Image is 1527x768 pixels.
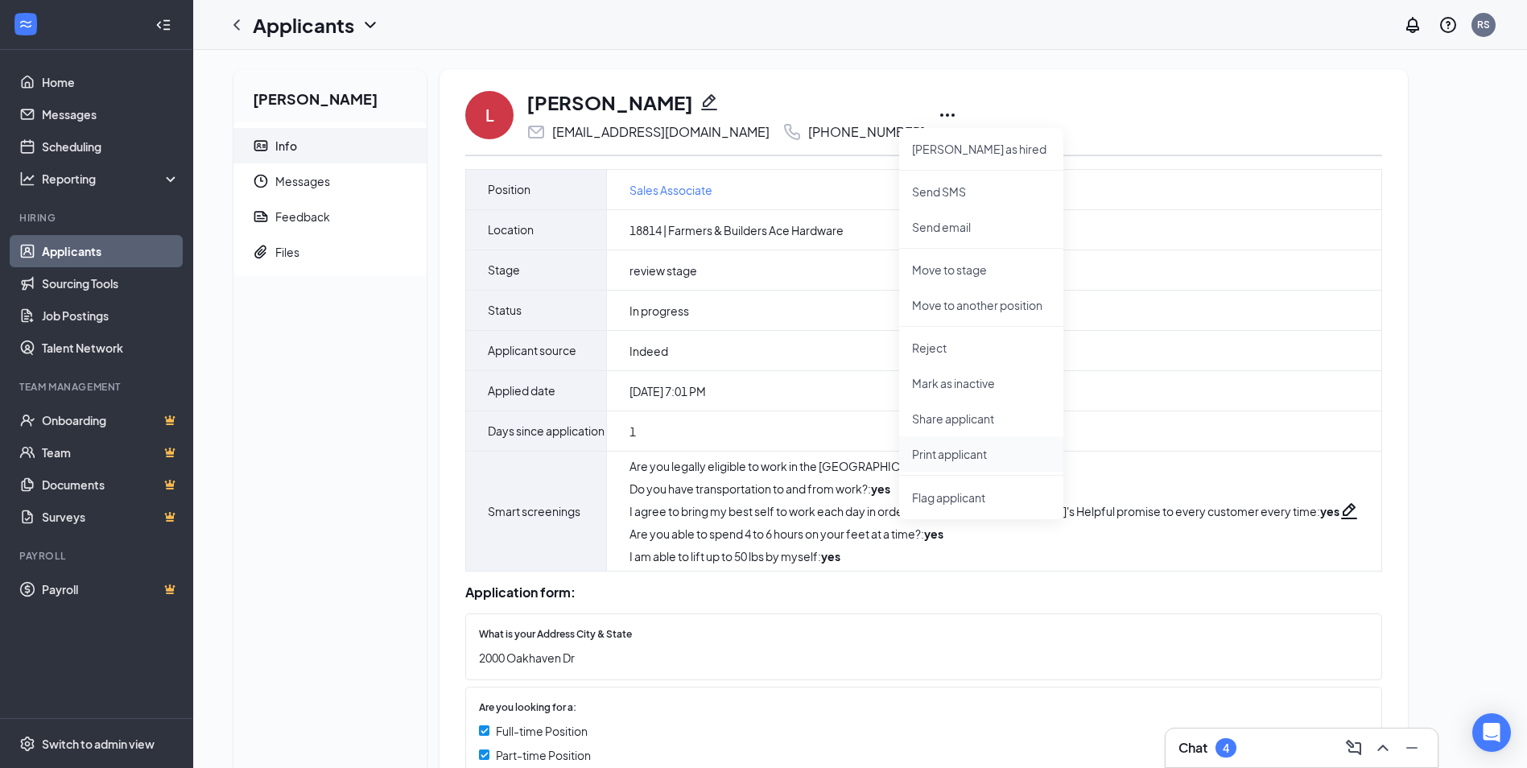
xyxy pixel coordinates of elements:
[42,332,180,364] a: Talent Network
[155,17,171,33] svg: Collapse
[629,458,1339,474] div: Are you legally eligible to work in the [GEOGRAPHIC_DATA]? :
[485,104,494,126] div: L
[912,375,1050,391] p: Mark as inactive
[912,184,1050,200] p: Send SMS
[253,173,269,189] svg: Clock
[629,526,1339,542] div: Are you able to spend 4 to 6 hours on your feet at a time? :
[526,122,546,142] svg: Email
[1477,18,1490,31] div: RS
[42,404,180,436] a: OnboardingCrown
[42,573,180,605] a: PayrollCrown
[629,548,1339,564] div: I am able to lift up to 50 lbs by myself :
[821,549,840,564] strong: yes
[924,526,943,541] strong: yes
[42,299,180,332] a: Job Postings
[275,209,330,225] div: Feedback
[42,267,180,299] a: Sourcing Tools
[629,222,844,238] span: 18814 | Farmers & Builders Ace Hardware
[42,130,180,163] a: Scheduling
[488,411,605,451] span: Days since application
[912,262,1050,278] p: Move to stage
[488,250,520,290] span: Stage
[912,446,1050,462] p: Print applicant
[233,69,427,122] h2: [PERSON_NAME]
[19,211,176,225] div: Hiring
[19,171,35,187] svg: Analysis
[1341,735,1367,761] button: ComposeMessage
[233,163,427,199] a: ClockMessages
[42,98,180,130] a: Messages
[496,746,591,764] span: Part-time Position
[496,722,588,740] span: Full-time Position
[1320,504,1339,518] strong: yes
[42,501,180,533] a: SurveysCrown
[42,436,180,469] a: TeamCrown
[275,244,299,260] div: Files
[808,124,925,140] div: [PHONE_NUMBER]
[488,210,534,250] span: Location
[479,700,576,716] span: Are you looking for a:
[233,234,427,270] a: PaperclipFiles
[912,411,1050,427] p: Share applicant
[1339,502,1359,521] svg: Pencil
[253,138,269,154] svg: ContactCard
[18,16,34,32] svg: WorkstreamLogo
[629,383,706,399] span: [DATE] 7:01 PM
[42,171,180,187] div: Reporting
[1223,741,1229,755] div: 4
[912,340,1050,356] p: Reject
[1373,738,1393,758] svg: ChevronUp
[1402,738,1422,758] svg: Minimize
[19,549,176,563] div: Payroll
[361,15,380,35] svg: ChevronDown
[488,492,580,531] span: Smart screenings
[629,181,712,199] a: Sales Associate
[19,736,35,752] svg: Settings
[488,170,530,209] span: Position
[479,627,632,642] span: What is your Address City & State
[42,469,180,501] a: DocumentsCrown
[912,297,1050,313] p: Move to another position
[42,736,155,752] div: Switch to admin view
[465,584,1382,601] div: Application form:
[253,209,269,225] svg: Report
[552,124,770,140] div: [EMAIL_ADDRESS][DOMAIN_NAME]
[1399,735,1425,761] button: Minimize
[912,141,1050,157] p: [PERSON_NAME] as hired
[19,380,176,394] div: Team Management
[629,262,697,279] span: review stage
[275,163,414,199] span: Messages
[912,219,1050,235] p: Send email
[1370,735,1396,761] button: ChevronUp
[629,423,636,440] span: 1
[42,66,180,98] a: Home
[782,122,802,142] svg: Phone
[479,649,1352,667] span: 2000 Oakhaven Dr
[1178,739,1207,757] h3: Chat
[1344,738,1364,758] svg: ComposeMessage
[488,371,555,411] span: Applied date
[629,303,689,319] span: In progress
[488,331,576,370] span: Applicant source
[629,503,1339,519] div: I agree to bring my best self to work each day in order to deliver on [PERSON_NAME]'s Helpful pro...
[253,244,269,260] svg: Paperclip
[1403,15,1422,35] svg: Notifications
[1472,713,1511,752] div: Open Intercom Messenger
[526,89,693,116] h1: [PERSON_NAME]
[938,105,957,125] svg: Ellipses
[700,93,719,112] svg: Pencil
[233,199,427,234] a: ReportFeedback
[912,489,1050,506] span: Flag applicant
[629,343,668,359] span: Indeed
[1438,15,1458,35] svg: QuestionInfo
[253,11,354,39] h1: Applicants
[227,15,246,35] svg: ChevronLeft
[629,481,1339,497] div: Do you have transportation to and from work? :
[275,138,297,154] div: Info
[871,481,890,496] strong: yes
[42,235,180,267] a: Applicants
[233,128,427,163] a: ContactCardInfo
[488,291,522,330] span: Status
